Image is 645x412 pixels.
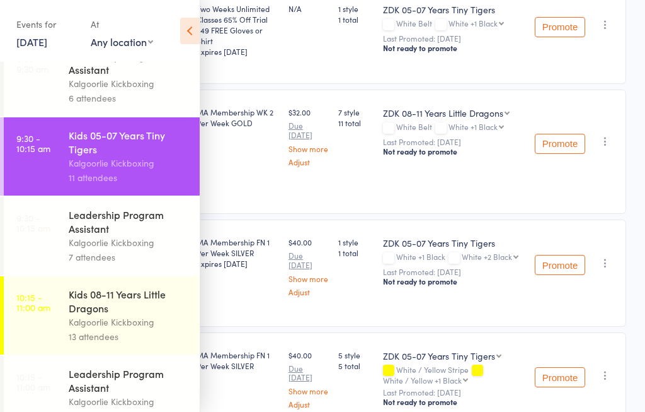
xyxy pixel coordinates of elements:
[535,134,585,154] button: Promote
[197,3,278,57] div: Two Weeks Unlimited Classes 65% Off Trial $49 FREE Gloves or Shirt
[16,133,50,153] time: 9:30 - 10:15 am
[288,121,328,139] small: Due [DATE]
[69,208,189,235] div: Leadership Program Assistant
[288,387,328,395] a: Show more
[383,388,525,397] small: Last Promoted: [DATE]
[69,128,189,156] div: Kids 05-07 Years Tiny Tigers
[16,35,47,49] a: [DATE]
[338,3,373,14] span: 1 style
[338,360,373,371] span: 5 total
[69,394,189,409] div: Kalgoorlie Kickboxing
[383,122,525,133] div: White Belt
[338,107,373,117] span: 7 style
[69,156,189,170] div: Kalgoorlie Kickboxing
[338,350,373,360] span: 5 style
[69,76,189,91] div: Kalgoorlie Kickboxing
[69,329,189,344] div: 13 attendees
[288,3,328,14] div: N/A
[288,364,328,382] small: Due [DATE]
[197,258,278,269] div: Expires [DATE]
[69,170,189,185] div: 11 attendees
[383,276,525,286] div: Not ready to promote
[69,315,189,329] div: Kalgoorlie Kickboxing
[69,235,189,250] div: Kalgoorlie Kickboxing
[4,276,200,355] a: 10:15 -11:00 amKids 08-11 Years Little DragonsKalgoorlie Kickboxing13 attendees
[383,365,525,384] div: White / Yellow Stripe
[197,350,278,371] div: MA Membership FN 1 Per Week SILVER
[383,3,525,16] div: ZDK 05-07 Years Tiny Tigers
[448,122,498,131] div: White +1 Black
[288,158,328,166] a: Adjust
[4,117,200,196] a: 9:30 -10:15 amKids 05-07 Years Tiny TigersKalgoorlie Kickboxing11 attendees
[69,49,189,76] div: Leadership Program Assistant
[535,17,585,37] button: Promote
[383,138,525,146] small: Last Promoted: [DATE]
[288,400,328,408] a: Adjust
[288,350,328,409] div: $40.00
[338,117,373,128] span: 11 total
[288,288,328,296] a: Adjust
[383,107,503,119] div: ZDK 08-11 Years Little Dragons
[383,19,525,30] div: White Belt
[383,268,525,276] small: Last Promoted: [DATE]
[383,350,495,362] div: ZDK 05-07 Years Tiny Tigers
[197,237,278,269] div: MA Membership FN 1 Per Week SILVER
[91,14,153,35] div: At
[383,397,525,407] div: Not ready to promote
[91,35,153,49] div: Any location
[535,367,585,387] button: Promote
[383,376,462,384] div: White / Yellow +1 Black
[16,372,50,392] time: 10:15 - 11:00 am
[16,292,50,312] time: 10:15 - 11:00 am
[4,38,200,116] a: 9:00 -9:30 amLeadership Program AssistantKalgoorlie Kickboxing6 attendees
[16,14,78,35] div: Events for
[383,43,525,53] div: Not ready to promote
[383,252,525,263] div: White +1 Black
[338,247,373,258] span: 1 total
[69,250,189,264] div: 7 attendees
[383,34,525,43] small: Last Promoted: [DATE]
[197,107,278,128] div: MA Membership WK 2 Per Week GOLD
[383,237,525,249] div: ZDK 05-07 Years Tiny Tigers
[448,19,498,27] div: White +1 Black
[16,54,49,74] time: 9:00 - 9:30 am
[288,107,328,166] div: $32.00
[69,91,189,105] div: 6 attendees
[288,144,328,153] a: Show more
[535,255,585,275] button: Promote
[16,213,50,233] time: 9:30 - 10:15 am
[69,367,189,394] div: Leadership Program Assistant
[197,46,278,57] div: Expires [DATE]
[69,287,189,315] div: Kids 08-11 Years Little Dragons
[4,197,200,275] a: 9:30 -10:15 amLeadership Program AssistantKalgoorlie Kickboxing7 attendees
[288,251,328,269] small: Due [DATE]
[338,14,373,25] span: 1 total
[383,146,525,156] div: Not ready to promote
[462,252,512,261] div: White +2 Black
[288,274,328,283] a: Show more
[288,237,328,296] div: $40.00
[338,237,373,247] span: 1 style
